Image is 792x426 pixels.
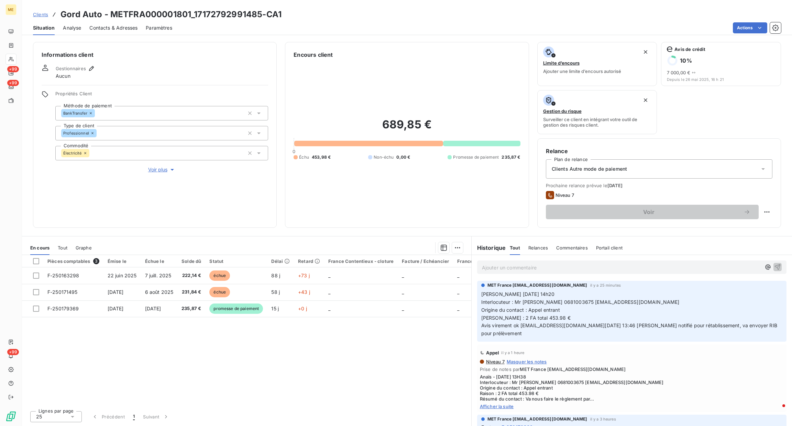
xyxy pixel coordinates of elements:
[181,305,201,312] span: 235,87 €
[5,411,16,422] img: Logo LeanPay
[501,351,524,355] span: il y a 1 heure
[139,409,174,424] button: Suivant
[374,154,394,160] span: Non-échu
[89,24,137,31] span: Contacts & Adresses
[209,270,230,281] span: échue
[271,306,279,311] span: 15 j
[47,258,99,264] div: Pièces comptables
[590,417,616,421] span: il y a 3 heures
[293,149,295,154] span: 0
[502,154,520,160] span: 235,87 €
[543,68,621,74] span: Ajouter une limite d’encours autorisé
[537,90,657,134] button: Gestion du risqueSurveiller ce client en intégrant votre outil de gestion des risques client.
[328,258,394,264] div: France Contentieux - cloture
[55,91,268,100] span: Propriétés Client
[271,273,280,278] span: 88 j
[294,118,520,138] h2: 689,85 €
[145,289,174,295] span: 6 août 2025
[328,306,330,311] span: _
[402,289,404,295] span: _
[667,77,775,82] span: Depuis le 26 mai 2025, 16 h 21
[60,8,282,21] h3: Gord Auto - METFRA000001801_17172792991485-CA1
[299,154,309,160] span: Échu
[537,42,657,86] button: Limite d’encoursAjouter une limite d’encours autorisé
[93,258,99,264] span: 3
[554,209,744,215] span: Voir
[480,374,784,402] span: Anaïs - [DATE] 13H38 Interlocuteur : Mr [PERSON_NAME] 0681003675 [EMAIL_ADDRESS][DOMAIN_NAME] Ori...
[87,409,129,424] button: Précédent
[480,404,784,409] span: Afficher la suite
[58,245,67,251] span: Tout
[5,4,16,15] div: ME
[543,108,582,114] span: Gestion du risque
[145,258,174,264] div: Échue le
[546,183,772,188] span: Prochaine relance prévue le
[486,350,499,355] span: Appel
[47,289,78,295] span: F-250171495
[543,60,580,66] span: Limite d’encours
[148,166,176,173] span: Voir plus
[76,245,92,251] span: Graphe
[552,166,627,172] span: Clients Autre mode de paiement
[396,154,410,160] span: 0,00 €
[674,46,705,52] span: Avis de crédit
[680,57,692,64] h6: 10 %
[457,306,459,311] span: _
[546,205,759,219] button: Voir
[7,349,19,355] span: +99
[481,291,779,336] span: [PERSON_NAME] [DATE] 14h20 Interlocuteur : Mr [PERSON_NAME] 0681003675 [EMAIL_ADDRESS][DOMAIN_NAM...
[520,366,626,372] span: MET France [EMAIL_ADDRESS][DOMAIN_NAME]
[457,273,459,278] span: _
[129,409,139,424] button: 1
[63,131,89,135] span: Professionnel
[181,289,201,296] span: 231,84 €
[507,359,547,364] span: Masquer les notes
[298,258,320,264] div: Retard
[181,258,201,264] div: Solde dû
[402,306,404,311] span: _
[733,22,767,33] button: Actions
[487,282,587,288] span: MET France [EMAIL_ADDRESS][DOMAIN_NAME]
[769,403,785,419] iframe: Intercom live chat
[30,245,49,251] span: En cours
[56,66,86,71] span: Gestionnaires
[56,73,70,79] span: Aucun
[42,51,268,59] h6: Informations client
[667,70,690,75] span: 7 000,00 €
[402,273,404,278] span: _
[485,359,505,364] span: Niveau 7
[108,289,124,295] span: [DATE]
[596,245,623,251] span: Portail client
[47,273,79,278] span: F-250163298
[55,166,268,173] button: Voir plus
[181,272,201,279] span: 222,14 €
[209,287,230,297] span: échue
[298,306,307,311] span: +0 j
[33,12,48,17] span: Clients
[209,258,263,264] div: Statut
[480,366,784,372] span: Prise de notes par
[328,289,330,295] span: _
[146,24,172,31] span: Paramètres
[555,192,574,198] span: Niveau 7
[298,273,310,278] span: +73 j
[607,183,623,188] span: [DATE]
[108,273,137,278] span: 22 juin 2025
[7,80,19,86] span: +99
[312,154,331,160] span: 453,98 €
[63,24,81,31] span: Analyse
[546,147,772,155] h6: Relance
[457,289,459,295] span: _
[63,151,82,155] span: Électricité
[145,306,161,311] span: [DATE]
[108,306,124,311] span: [DATE]
[271,258,290,264] div: Délai
[453,154,499,160] span: Promesse de paiement
[133,413,135,420] span: 1
[36,413,42,420] span: 25
[271,289,280,295] span: 58 j
[590,283,621,287] span: il y a 25 minutes
[209,303,263,314] span: promesse de paiement
[487,416,587,422] span: MET France [EMAIL_ADDRESS][DOMAIN_NAME]
[108,258,137,264] div: Émise le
